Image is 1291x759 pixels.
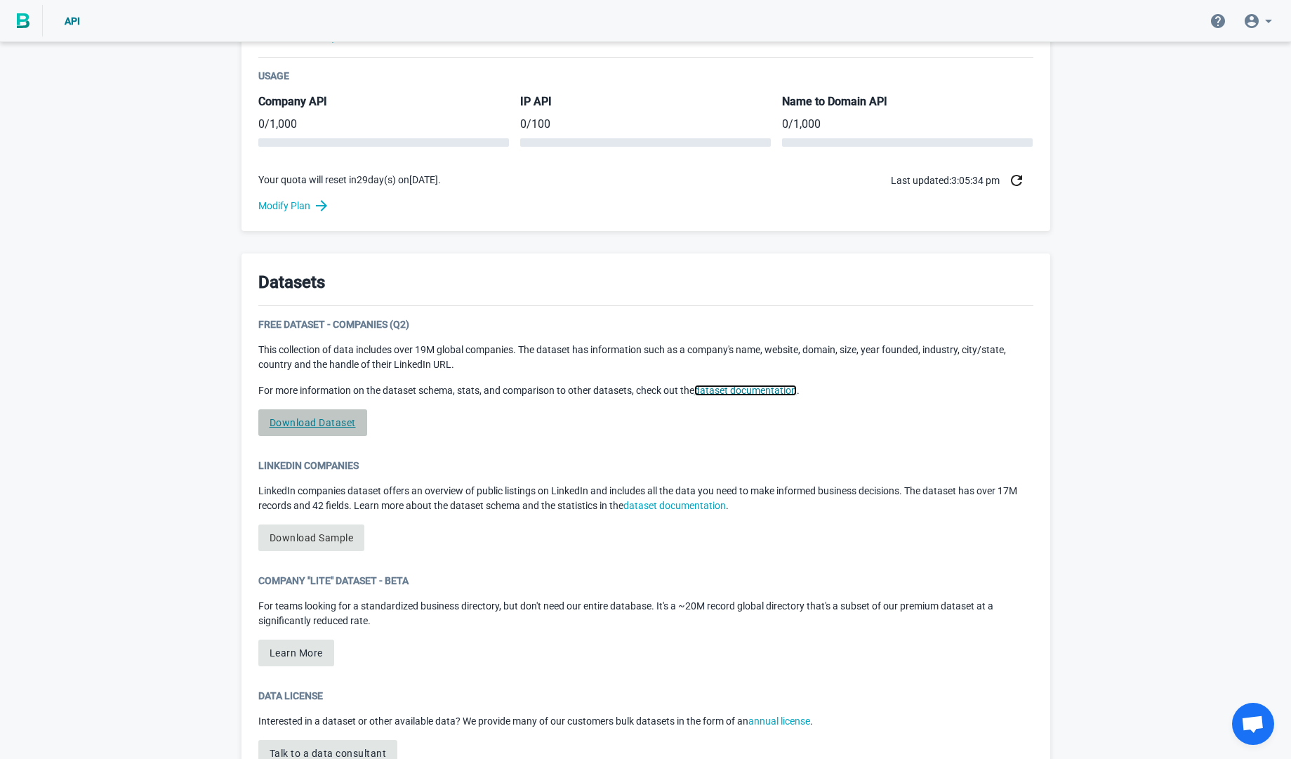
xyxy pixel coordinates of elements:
[258,574,1033,588] div: Company "Lite" Dataset - Beta
[258,524,365,551] a: Download Sample
[258,270,325,294] h3: Datasets
[258,116,509,133] p: / 1,000
[782,117,788,131] span: 0
[258,714,1033,729] p: Interested in a dataset or other available data? We provide many of our customers bulk datasets i...
[782,94,1033,110] h5: Name to Domain API
[258,640,334,666] button: Learn More
[782,116,1033,133] p: / 1,000
[258,197,1033,214] a: Modify Plan
[258,484,1033,513] p: LinkedIn companies dataset offers an overview of public listings on LinkedIn and includes all the...
[258,458,1033,473] div: LinkedIn Companies
[623,500,726,511] a: dataset documentation
[520,116,771,133] p: / 100
[520,117,527,131] span: 0
[1232,703,1274,745] div: Open chat
[748,715,810,727] a: annual license
[258,317,1033,331] div: Free Dataset - Companies (Q2)
[258,117,265,131] span: 0
[17,13,29,29] img: BigPicture.io
[258,173,441,187] p: Your quota will reset in 29 day(s) on [DATE] .
[258,69,1033,83] div: Usage
[694,385,797,396] a: dataset documentation
[258,383,1033,398] p: For more information on the dataset schema, stats, and comparison to other datasets, check out the .
[258,689,1033,703] div: Data License
[258,409,367,436] a: Download Dataset
[65,15,80,27] span: API
[258,94,509,110] h5: Company API
[258,343,1033,372] p: This collection of data includes over 19M global companies. The dataset has information such as a...
[891,164,1033,197] div: Last updated: 3:05:34 pm
[258,599,1033,628] p: For teams looking for a standardized business directory, but don't need our entire database. It's...
[520,94,771,110] h5: IP API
